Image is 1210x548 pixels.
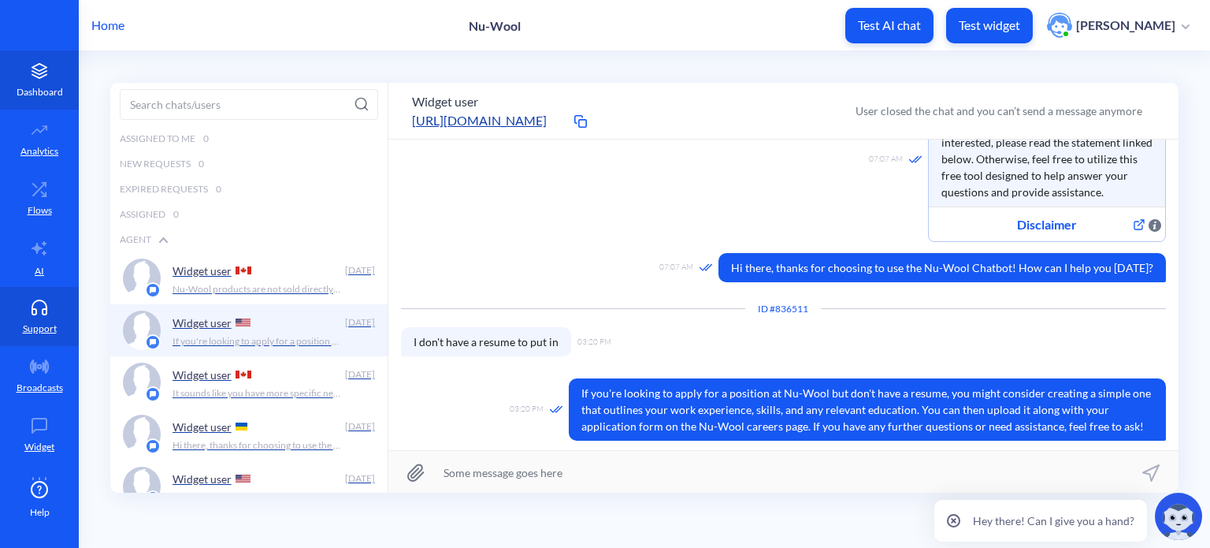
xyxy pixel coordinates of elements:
div: Assigned to me [110,126,388,151]
span: I don't have a resume to put in [401,327,571,356]
button: user photo[PERSON_NAME] [1039,11,1197,39]
span: 03:20 PM [510,403,544,416]
a: platform iconWidget user [DATE]To find Nu-Wool products in [GEOGRAPHIC_DATA], [GEOGRAPHIC_DATA], ... [110,460,388,513]
img: platform icon [145,438,161,454]
p: It sounds like you have more specific needs — our sales team would be happy to assist further. Wo... [173,386,342,401]
p: Test AI chat [858,17,921,33]
div: Conversation ID [745,302,821,316]
p: Dashboard [17,85,63,99]
img: platform icon [145,386,161,402]
img: user photo [1047,13,1072,38]
div: [DATE] [343,472,375,486]
span: 0 [199,157,204,171]
p: Analytics [20,144,58,158]
p: Nu-Wool [469,18,521,33]
a: platform iconWidget user [DATE]Hi there, thanks for choosing to use the Nu-Wool Chatbot! How can ... [110,408,388,460]
div: [DATE] [343,367,375,382]
span: 07:07 AM [659,261,693,274]
span: Web button. Open link [1130,214,1149,235]
p: Widget [24,440,54,454]
p: Home [91,16,124,35]
span: 07:07 AM [869,153,903,166]
input: Some message goes here [388,451,1178,494]
p: [PERSON_NAME] [1076,17,1175,34]
span: Help [30,505,50,520]
span: If you're looking to apply for a position at Nu-Wool but don't have a resume, you might consider ... [569,378,1166,441]
img: platform icon [145,490,161,506]
img: CA [236,371,251,378]
input: Search chats/users [120,89,378,120]
img: CA [236,267,251,274]
p: Support [23,322,57,336]
span: Disclaimer [964,215,1130,234]
img: platform icon [145,282,161,298]
p: Widget user [173,420,232,434]
button: Widget user [412,92,478,111]
span: The Nu-Wool Chatbot is powered by AI. As with all AI models, Nu-Wool offers a brief disclaimer st... [929,78,1165,207]
p: Widget user [173,316,232,330]
div: Expired Requests [110,177,388,202]
img: copilot-icon.svg [1155,493,1202,540]
div: Agent [110,227,388,252]
div: [DATE] [343,315,375,330]
div: User closed the chat and you can’t send a message anymore [856,103,1142,119]
span: 0 [216,182,221,196]
button: Test widget [946,8,1033,43]
p: Hi there, thanks for choosing to use the Nu-Wool Chatbot! How can I help you [DATE]? [173,438,342,453]
p: Flows [28,203,52,218]
p: If you're looking to apply for a position at Nu-Wool but don't have a resume, you might consider ... [173,334,342,349]
img: US [236,475,251,483]
p: Widget user [173,264,232,278]
span: 0 [203,132,209,146]
div: Assigned [110,202,388,227]
a: platform iconWidget user [DATE]It sounds like you have more specific needs — our sales team would... [110,356,388,408]
p: AI [35,264,44,278]
img: US [236,319,251,326]
p: To find Nu-Wool products in [GEOGRAPHIC_DATA], [GEOGRAPHIC_DATA], you can use the "Product Locato... [173,490,342,505]
div: [DATE] [343,263,375,278]
p: Test widget [959,17,1020,33]
a: [URL][DOMAIN_NAME] [412,111,570,130]
p: Widget user [173,368,232,382]
img: platform icon [145,334,161,350]
img: UA [236,423,247,431]
p: Nu-Wool products are not sold directly to consumers, but you can purchase them through a Nu-Wool ... [173,282,342,296]
span: 0 [173,207,179,222]
span: Hi there, thanks for choosing to use the Nu-Wool Chatbot! How can I help you [DATE]? [718,253,1166,282]
p: Broadcasts [17,381,63,395]
a: platform iconWidget user [DATE]If you're looking to apply for a position at Nu-Wool but don't hav... [110,304,388,356]
p: Widget user [173,472,232,486]
span: Web button [1149,214,1161,233]
a: platform iconWidget user [DATE]Nu-Wool products are not sold directly to consumers, but you can p... [110,252,388,304]
div: New Requests [110,151,388,177]
p: Hey there! Can I give you a hand? [973,513,1134,529]
button: Test AI chat [845,8,933,43]
span: 03:20 PM [577,336,611,348]
div: [DATE] [343,419,375,434]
